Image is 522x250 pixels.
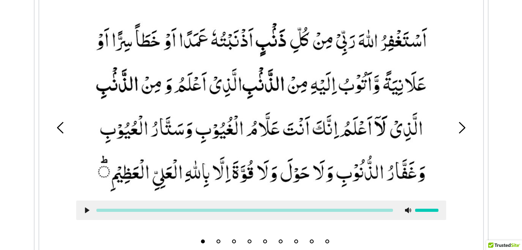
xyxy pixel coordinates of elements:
[263,239,267,243] button: 5 of 9
[294,239,298,243] button: 7 of 9
[279,239,283,243] button: 6 of 9
[201,239,205,243] button: 1 of 9
[232,239,236,243] button: 3 of 9
[310,239,314,243] button: 8 of 9
[216,239,220,243] button: 2 of 9
[325,239,329,243] button: 9 of 9
[248,239,251,243] button: 4 of 9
